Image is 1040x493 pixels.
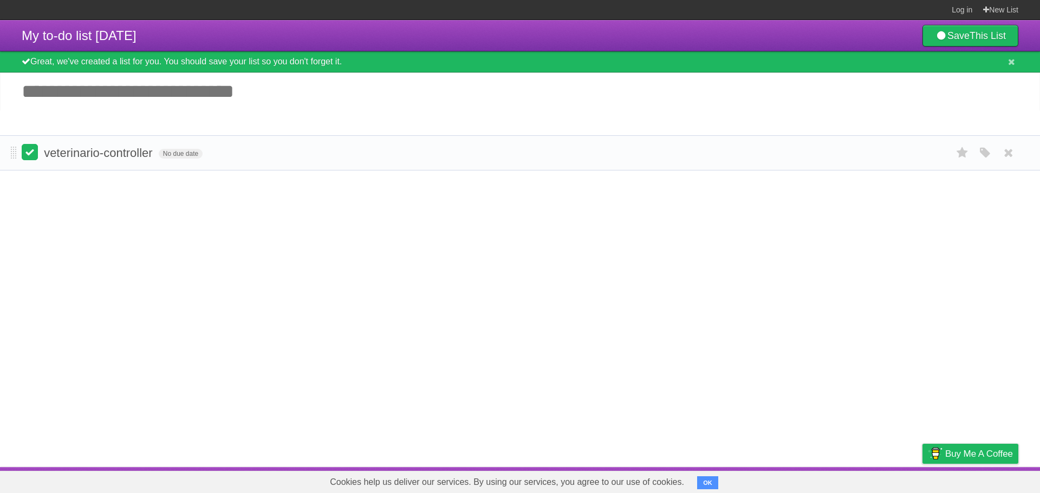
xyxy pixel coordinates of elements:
span: No due date [159,149,203,159]
img: Buy me a coffee [928,444,942,463]
a: Developers [814,470,858,490]
a: Terms [872,470,895,490]
span: Buy me a coffee [945,444,1013,463]
button: OK [697,476,718,489]
span: veterinario-controller [44,146,155,160]
a: About [778,470,801,490]
a: Suggest a feature [950,470,1018,490]
a: Buy me a coffee [922,444,1018,464]
a: SaveThis List [922,25,1018,47]
label: Star task [952,144,973,162]
a: Privacy [908,470,937,490]
span: My to-do list [DATE] [22,28,136,43]
span: Cookies help us deliver our services. By using our services, you agree to our use of cookies. [319,471,695,493]
label: Done [22,144,38,160]
b: This List [970,30,1006,41]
